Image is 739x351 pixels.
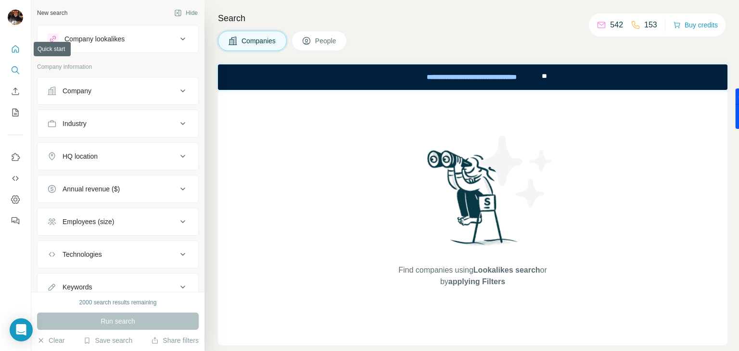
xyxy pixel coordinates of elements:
[644,19,657,31] p: 153
[8,149,23,166] button: Use Surfe on LinkedIn
[10,318,33,341] div: Open Intercom Messenger
[63,151,98,161] div: HQ location
[79,298,157,307] div: 2000 search results remaining
[395,264,549,288] span: Find companies using or by
[38,177,198,201] button: Annual revenue ($)
[218,64,727,90] iframe: Banner
[8,212,23,229] button: Feedback
[167,6,204,20] button: Hide
[8,83,23,100] button: Enrich CSV
[37,63,199,71] p: Company information
[423,148,523,255] img: Surfe Illustration - Woman searching with binoculars
[673,18,718,32] button: Buy credits
[315,36,337,46] span: People
[8,62,23,79] button: Search
[610,19,623,31] p: 542
[38,276,198,299] button: Keywords
[37,336,64,345] button: Clear
[8,40,23,58] button: Quick start
[38,27,198,50] button: Company lookalikes
[63,184,120,194] div: Annual revenue ($)
[448,277,505,286] span: applying Filters
[8,104,23,121] button: My lists
[8,10,23,25] img: Avatar
[38,79,198,102] button: Company
[218,12,727,25] h4: Search
[37,9,67,17] div: New search
[63,250,102,259] div: Technologies
[63,86,91,96] div: Company
[151,336,199,345] button: Share filters
[38,145,198,168] button: HQ location
[83,336,132,345] button: Save search
[38,243,198,266] button: Technologies
[64,34,125,44] div: Company lookalikes
[63,217,114,226] div: Employees (size)
[8,170,23,187] button: Use Surfe API
[242,36,277,46] span: Companies
[8,191,23,208] button: Dashboard
[63,282,92,292] div: Keywords
[38,210,198,233] button: Employees (size)
[473,128,560,215] img: Surfe Illustration - Stars
[38,112,198,135] button: Industry
[473,266,540,274] span: Lookalikes search
[63,119,87,128] div: Industry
